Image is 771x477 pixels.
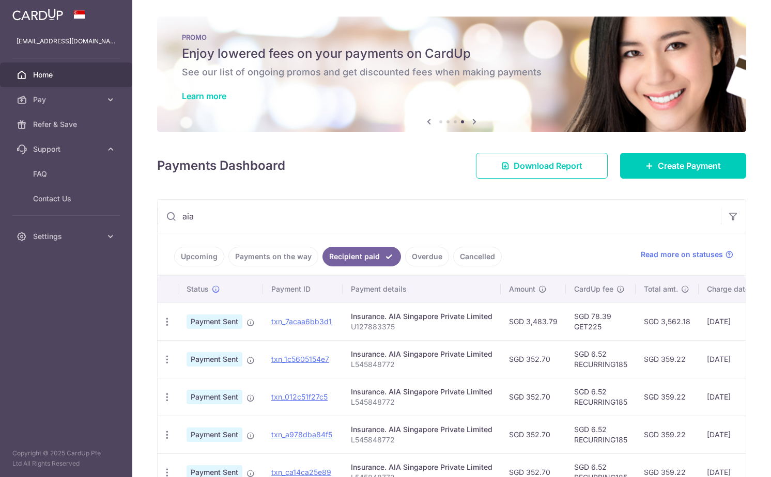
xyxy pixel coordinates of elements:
span: Contact Us [33,194,101,204]
a: Payments on the way [228,247,318,266]
div: Insurance. AIA Singapore Private Limited [351,387,492,397]
span: Settings [33,231,101,242]
span: Total amt. [644,284,678,294]
p: PROMO [182,33,721,41]
td: SGD 6.52 RECURRING185 [566,340,636,378]
img: CardUp [12,8,63,21]
td: [DATE] [699,303,769,340]
td: SGD 3,562.18 [636,303,699,340]
span: Payment Sent [187,390,242,404]
p: L545848772 [351,359,492,370]
a: Upcoming [174,247,224,266]
span: Create Payment [658,160,721,172]
th: Payment details [343,276,501,303]
span: Payment Sent [187,314,242,329]
h6: See our list of ongoing promos and get discounted fees when making payments [182,66,721,78]
span: Support [33,144,101,154]
p: U127883375 [351,322,492,332]
span: Refer & Save [33,119,101,130]
td: SGD 359.22 [636,340,699,378]
th: Payment ID [263,276,343,303]
a: Cancelled [453,247,502,266]
td: SGD 6.52 RECURRING185 [566,378,636,416]
div: Insurance. AIA Singapore Private Limited [351,349,492,359]
a: txn_ca14ca25e89 [271,468,331,476]
td: SGD 359.22 [636,416,699,453]
p: [EMAIL_ADDRESS][DOMAIN_NAME] [17,36,116,46]
a: Learn more [182,91,226,101]
td: [DATE] [699,340,769,378]
td: SGD 359.22 [636,378,699,416]
p: L545848772 [351,435,492,445]
td: SGD 6.52 RECURRING185 [566,416,636,453]
div: Insurance. AIA Singapore Private Limited [351,462,492,472]
span: Amount [509,284,535,294]
p: L545848772 [351,397,492,407]
span: Payment Sent [187,352,242,367]
span: FAQ [33,169,101,179]
span: Charge date [707,284,749,294]
span: Read more on statuses [641,249,723,260]
a: txn_a978dba84f5 [271,430,332,439]
td: SGD 352.70 [501,378,566,416]
a: Create Payment [620,153,746,179]
td: [DATE] [699,416,769,453]
img: Latest Promos banner [157,17,746,132]
td: SGD 352.70 [501,416,566,453]
div: Insurance. AIA Singapore Private Limited [351,311,492,322]
a: Read more on statuses [641,249,733,260]
span: Download Report [514,160,582,172]
h4: Payments Dashboard [157,156,285,175]
span: Status [187,284,209,294]
div: Insurance. AIA Singapore Private Limited [351,424,492,435]
a: txn_7acaa6bb3d1 [271,317,332,326]
a: txn_1c5605154e7 [271,355,329,363]
span: CardUp fee [574,284,613,294]
a: Download Report [476,153,608,179]
span: Pay [33,94,101,105]
td: [DATE] [699,378,769,416]
input: Search by recipient name, payment id or reference [158,200,721,233]
a: Overdue [405,247,449,266]
a: Recipient paid [322,247,401,266]
h5: Enjoy lowered fees on your payments on CardUp [182,45,721,62]
span: Home [33,70,101,80]
td: SGD 3,483.79 [501,303,566,340]
span: Payment Sent [187,427,242,442]
iframe: Opens a widget where you can find more information [704,446,761,472]
a: txn_012c51f27c5 [271,392,328,401]
td: SGD 78.39 GET225 [566,303,636,340]
td: SGD 352.70 [501,340,566,378]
